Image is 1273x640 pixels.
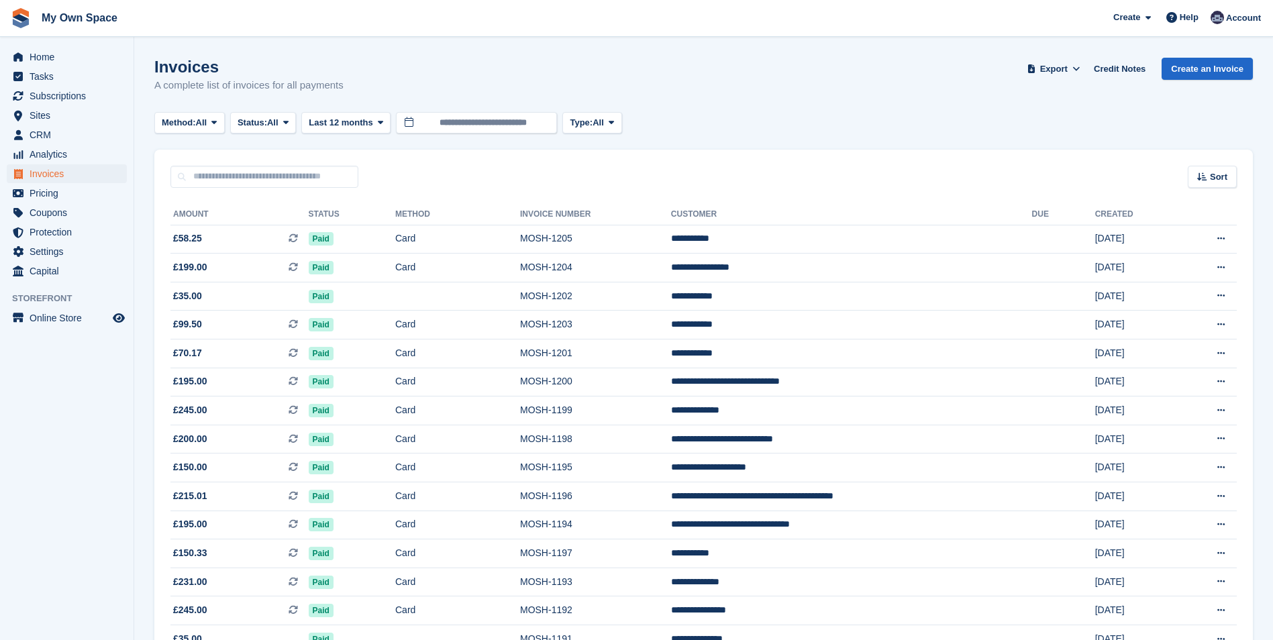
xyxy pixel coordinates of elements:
span: Paid [309,518,334,531]
img: Gary Chamberlain [1211,11,1224,24]
td: [DATE] [1095,454,1177,482]
span: Sort [1210,170,1227,184]
th: Status [309,204,396,225]
a: menu [7,145,127,164]
th: Created [1095,204,1177,225]
span: £150.33 [173,546,207,560]
a: menu [7,309,127,327]
td: MOSH-1200 [520,368,671,396]
button: Export [1024,58,1083,80]
a: menu [7,125,127,144]
span: All [267,116,278,129]
a: menu [7,223,127,242]
td: Card [395,311,520,339]
td: Card [395,396,520,425]
td: [DATE] [1095,282,1177,311]
td: [DATE] [1095,225,1177,254]
span: Analytics [30,145,110,164]
span: Online Store [30,309,110,327]
a: menu [7,106,127,125]
span: Create [1113,11,1140,24]
span: Paid [309,347,334,360]
a: menu [7,262,127,280]
td: MOSH-1195 [520,454,671,482]
p: A complete list of invoices for all payments [154,78,344,93]
td: [DATE] [1095,396,1177,425]
a: menu [7,164,127,183]
a: Credit Notes [1088,58,1151,80]
td: MOSH-1196 [520,482,671,511]
span: Sites [30,106,110,125]
a: My Own Space [36,7,123,29]
a: Create an Invoice [1162,58,1253,80]
td: Card [395,511,520,539]
a: menu [7,67,127,86]
span: Storefront [12,292,134,305]
td: [DATE] [1095,254,1177,282]
span: Paid [309,261,334,274]
td: MOSH-1203 [520,311,671,339]
td: [DATE] [1095,511,1177,539]
span: Export [1040,62,1068,76]
span: £35.00 [173,289,202,303]
span: Settings [30,242,110,261]
td: MOSH-1205 [520,225,671,254]
span: All [593,116,604,129]
th: Invoice Number [520,204,671,225]
span: £99.50 [173,317,202,331]
td: Card [395,539,520,568]
td: MOSH-1198 [520,425,671,454]
td: [DATE] [1095,311,1177,339]
span: Paid [309,490,334,503]
span: Paid [309,290,334,303]
span: £195.00 [173,517,207,531]
a: menu [7,184,127,203]
td: Card [395,568,520,596]
td: [DATE] [1095,482,1177,511]
span: Subscriptions [30,87,110,105]
a: menu [7,48,127,66]
td: MOSH-1201 [520,339,671,368]
a: menu [7,87,127,105]
th: Due [1032,204,1095,225]
span: £195.00 [173,374,207,388]
span: Protection [30,223,110,242]
td: Card [395,425,520,454]
td: MOSH-1204 [520,254,671,282]
span: Paid [309,318,334,331]
span: All [196,116,207,129]
td: Card [395,254,520,282]
span: Paid [309,576,334,589]
span: £70.17 [173,346,202,360]
span: £58.25 [173,231,202,246]
span: Paid [309,232,334,246]
span: Method: [162,116,196,129]
th: Amount [170,204,309,225]
a: menu [7,203,127,222]
span: Pricing [30,184,110,203]
a: Preview store [111,310,127,326]
span: Coupons [30,203,110,222]
span: Paid [309,547,334,560]
td: [DATE] [1095,339,1177,368]
th: Method [395,204,520,225]
span: Invoices [30,164,110,183]
td: MOSH-1194 [520,511,671,539]
button: Status: All [230,112,296,134]
span: CRM [30,125,110,144]
td: [DATE] [1095,596,1177,625]
span: Home [30,48,110,66]
img: stora-icon-8386f47178a22dfd0bd8f6a31ec36ba5ce8667c1dd55bd0f319d3a0aa187defe.svg [11,8,31,28]
td: Card [395,482,520,511]
span: Paid [309,404,334,417]
button: Method: All [154,112,225,134]
span: Help [1180,11,1199,24]
td: Card [395,225,520,254]
span: £199.00 [173,260,207,274]
span: Account [1226,11,1261,25]
span: £150.00 [173,460,207,474]
td: [DATE] [1095,425,1177,454]
a: menu [7,242,127,261]
span: £231.00 [173,575,207,589]
span: Status: [238,116,267,129]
